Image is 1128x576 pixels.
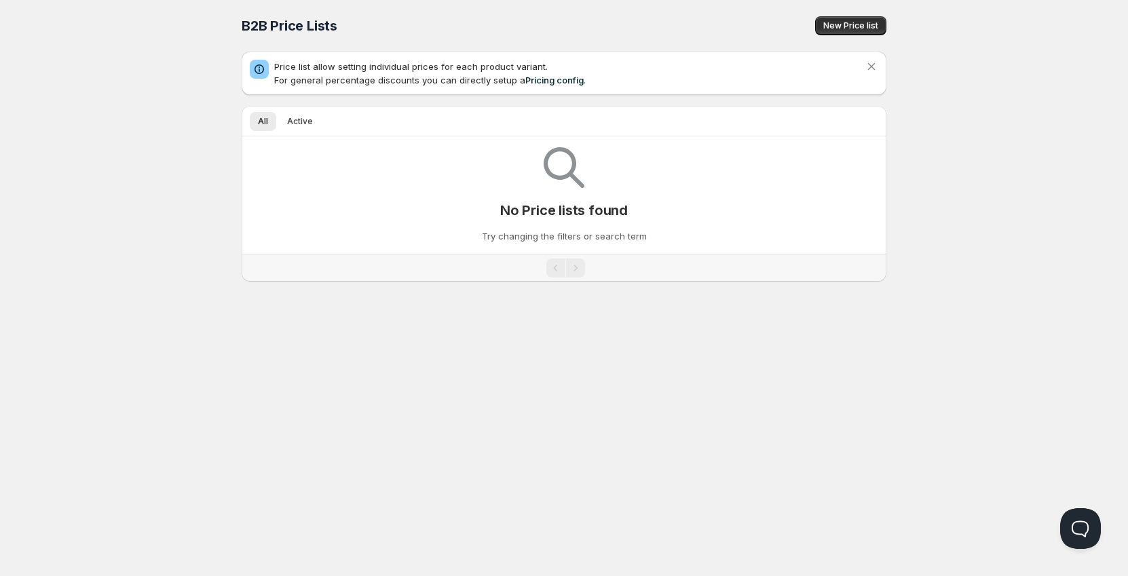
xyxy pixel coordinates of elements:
img: Empty search results [544,147,584,188]
p: Price list allow setting individual prices for each product variant. For general percentage disco... [274,60,865,87]
button: New Price list [815,16,886,35]
span: All [258,116,268,127]
a: Pricing config [525,75,584,85]
p: Try changing the filters or search term [482,229,647,243]
p: No Price lists found [500,202,628,218]
iframe: Help Scout Beacon - Open [1060,508,1101,549]
span: Active [287,116,313,127]
button: Dismiss notification [862,57,881,76]
nav: Pagination [242,254,886,282]
span: B2B Price Lists [242,18,337,34]
span: New Price list [823,20,878,31]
